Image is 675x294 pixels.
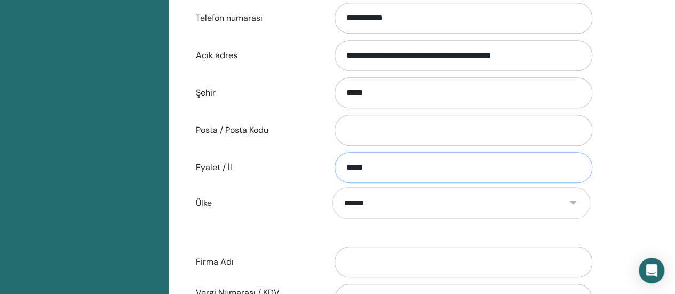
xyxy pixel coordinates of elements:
[188,157,324,178] label: Eyalet / İl
[188,83,324,103] label: Şehir
[188,45,324,66] label: Açık adres
[188,193,324,213] label: Ülke
[639,258,664,283] div: Open Intercom Messenger
[188,120,324,140] label: Posta / Posta Kodu
[188,252,324,272] label: Firma Adı
[188,8,324,28] label: Telefon numarası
